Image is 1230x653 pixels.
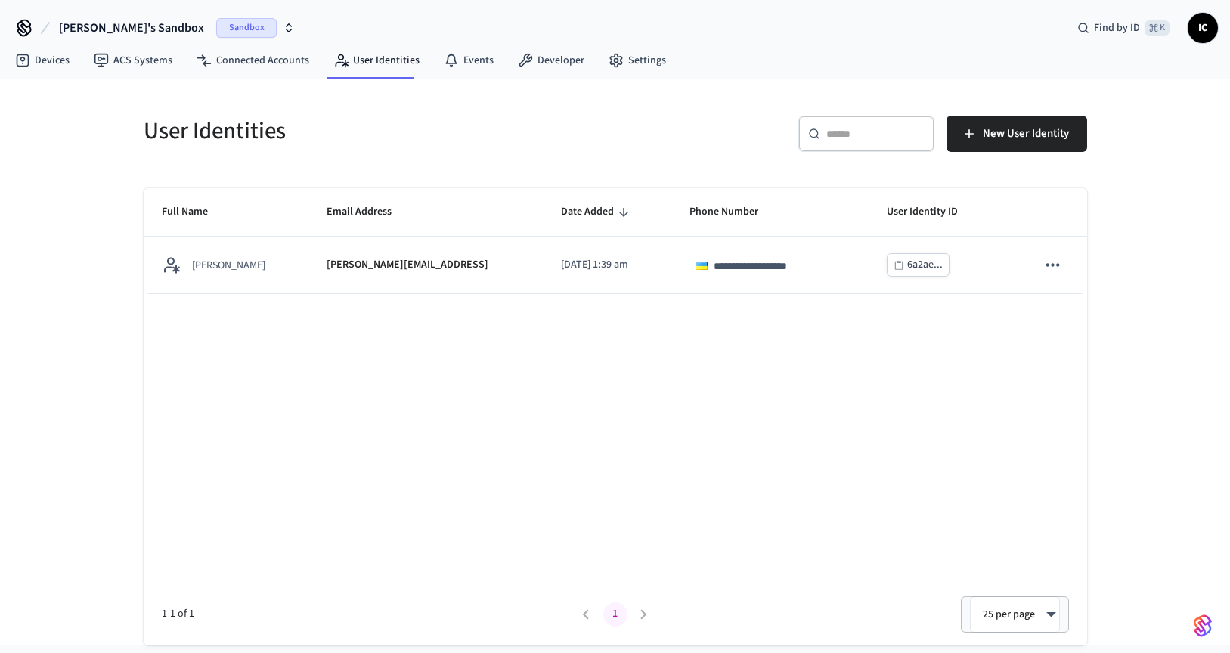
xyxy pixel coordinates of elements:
span: New User Identity [983,124,1069,144]
a: ACS Systems [82,47,184,74]
span: 1-1 of 1 [162,606,572,622]
button: 6a2ae... [887,253,950,277]
h5: User Identities [144,116,606,147]
button: New User Identity [947,116,1087,152]
div: Ukraine: + 380 [689,253,718,277]
div: Find by ID⌘ K [1065,14,1182,42]
span: [PERSON_NAME]'s Sandbox [59,19,204,37]
button: page 1 [603,602,627,627]
nav: pagination navigation [572,602,658,627]
a: Devices [3,47,82,74]
p: [PERSON_NAME] [192,258,265,273]
a: Events [432,47,506,74]
span: IC [1189,14,1216,42]
a: Connected Accounts [184,47,321,74]
div: 25 per page [970,596,1060,633]
a: Settings [596,47,678,74]
a: User Identities [321,47,432,74]
span: ⌘ K [1145,20,1170,36]
span: Date Added [561,200,634,224]
p: [DATE] 1:39 am [561,257,653,273]
span: Find by ID [1094,20,1140,36]
div: 6a2ae... [907,255,943,274]
span: Phone Number [689,200,778,224]
a: Developer [506,47,596,74]
span: Email Address [327,200,411,224]
table: sticky table [144,188,1087,294]
span: User Identity ID [887,200,977,224]
button: IC [1188,13,1218,43]
span: Full Name [162,200,228,224]
p: [PERSON_NAME][EMAIL_ADDRESS] [327,257,488,273]
img: SeamLogoGradient.69752ec5.svg [1194,614,1212,638]
span: Sandbox [216,18,277,38]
